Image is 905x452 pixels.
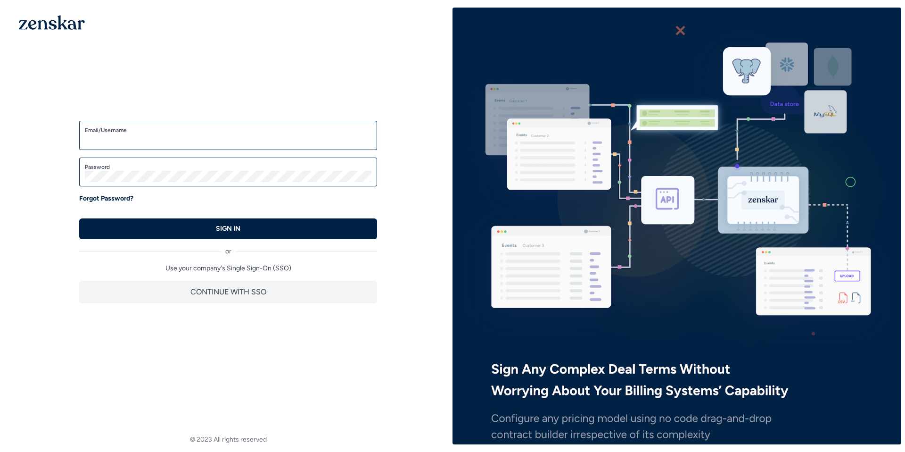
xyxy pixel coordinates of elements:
[79,264,377,273] p: Use your company's Single Sign-On (SSO)
[216,224,240,234] p: SIGN IN
[4,435,452,444] footer: © 2023 All rights reserved
[85,126,371,134] label: Email/Username
[79,239,377,256] div: or
[19,15,85,30] img: 1OGAJ2xQqyY4LXKgY66KYq0eOWRCkrZdAb3gUhuVAqdWPZE9SRJmCz+oDMSn4zDLXe31Ii730ItAGKgCKgCCgCikA4Av8PJUP...
[79,281,377,303] button: CONTINUE WITH SSO
[79,194,133,203] a: Forgot Password?
[85,163,371,171] label: Password
[79,218,377,239] button: SIGN IN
